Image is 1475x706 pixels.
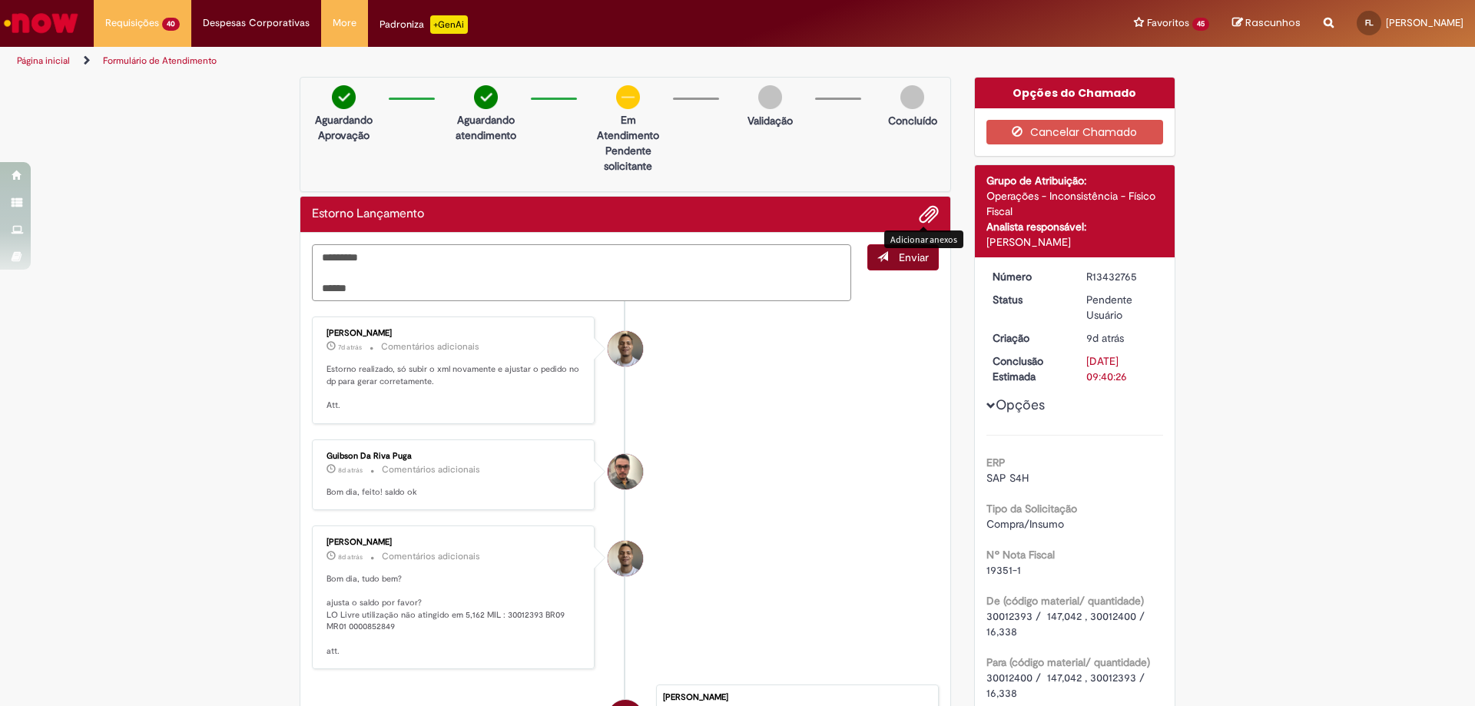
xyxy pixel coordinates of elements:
[1086,330,1158,346] div: 20/08/2025 14:38:01
[663,693,930,702] div: [PERSON_NAME]
[899,250,929,264] span: Enviar
[884,230,963,248] div: Adicionar anexos
[900,85,924,109] img: img-circle-grey.png
[17,55,70,67] a: Página inicial
[2,8,81,38] img: ServiceNow
[338,343,362,352] time: 22/08/2025 15:12:23
[1192,18,1209,31] span: 45
[986,517,1064,531] span: Compra/Insumo
[1232,16,1301,31] a: Rascunhos
[1086,269,1158,284] div: R13432765
[591,112,665,143] p: Em Atendimento
[986,173,1164,188] div: Grupo de Atribuição:
[326,452,582,461] div: Guibson Da Riva Puga
[986,120,1164,144] button: Cancelar Chamado
[981,353,1076,384] dt: Conclusão Estimada
[338,552,363,562] time: 22/08/2025 08:51:48
[105,15,159,31] span: Requisições
[986,234,1164,250] div: [PERSON_NAME]
[986,671,1148,700] span: 30012400 / 147,042 , 30012393 / 16,338
[1386,16,1463,29] span: [PERSON_NAME]
[338,466,363,475] time: 22/08/2025 10:02:20
[326,538,582,547] div: [PERSON_NAME]
[758,85,782,109] img: img-circle-grey.png
[919,204,939,224] button: Adicionar anexos
[986,188,1164,219] div: Operações - Inconsistência - Físico Fiscal
[382,463,480,476] small: Comentários adicionais
[474,85,498,109] img: check-circle-green.png
[312,244,851,301] textarea: Digite sua mensagem aqui...
[986,563,1021,577] span: 19351-1
[307,112,381,143] p: Aguardando Aprovação
[1365,18,1374,28] span: FL
[591,143,665,174] p: Pendente solicitante
[986,219,1164,234] div: Analista responsável:
[986,502,1077,515] b: Tipo da Solicitação
[608,541,643,576] div: Joziano De Jesus Oliveira
[449,112,523,143] p: Aguardando atendimento
[747,113,793,128] p: Validação
[981,292,1076,307] dt: Status
[332,85,356,109] img: check-circle-green.png
[1147,15,1189,31] span: Favoritos
[616,85,640,109] img: circle-minus.png
[326,486,582,499] p: Bom dia, feito! saldo ok
[326,573,582,658] p: Bom dia, tudo bem? ajusta o saldo por favor? LO Livre utilização não atingido em 5,162 MIL : 3001...
[1086,331,1124,345] span: 9d atrás
[888,113,937,128] p: Concluído
[986,456,1006,469] b: ERP
[1086,353,1158,384] div: [DATE] 09:40:26
[986,655,1150,669] b: Para (código material/ quantidade)
[326,363,582,412] p: Estorno realizado, só subir o xml novamente e ajustar o pedido no dp para gerar corretamente. Att.
[338,343,362,352] span: 7d atrás
[986,471,1029,485] span: SAP S4H
[867,244,939,270] button: Enviar
[338,466,363,475] span: 8d atrás
[1245,15,1301,30] span: Rascunhos
[382,550,480,563] small: Comentários adicionais
[608,331,643,366] div: Joziano De Jesus Oliveira
[162,18,180,31] span: 40
[975,78,1175,108] div: Opções do Chamado
[338,552,363,562] span: 8d atrás
[1086,331,1124,345] time: 20/08/2025 14:38:01
[326,329,582,338] div: [PERSON_NAME]
[1086,292,1158,323] div: Pendente Usuário
[103,55,217,67] a: Formulário de Atendimento
[608,454,643,489] div: Guibson Da Riva Puga
[986,609,1148,638] span: 30012393 / 147,042 , 30012400 / 16,338
[333,15,356,31] span: More
[12,47,972,75] ul: Trilhas de página
[986,594,1144,608] b: De (código material/ quantidade)
[430,15,468,34] p: +GenAi
[380,15,468,34] div: Padroniza
[203,15,310,31] span: Despesas Corporativas
[986,548,1055,562] b: Nº Nota Fiscal
[312,207,424,221] h2: Estorno Lançamento Histórico de tíquete
[381,340,479,353] small: Comentários adicionais
[981,330,1076,346] dt: Criação
[981,269,1076,284] dt: Número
